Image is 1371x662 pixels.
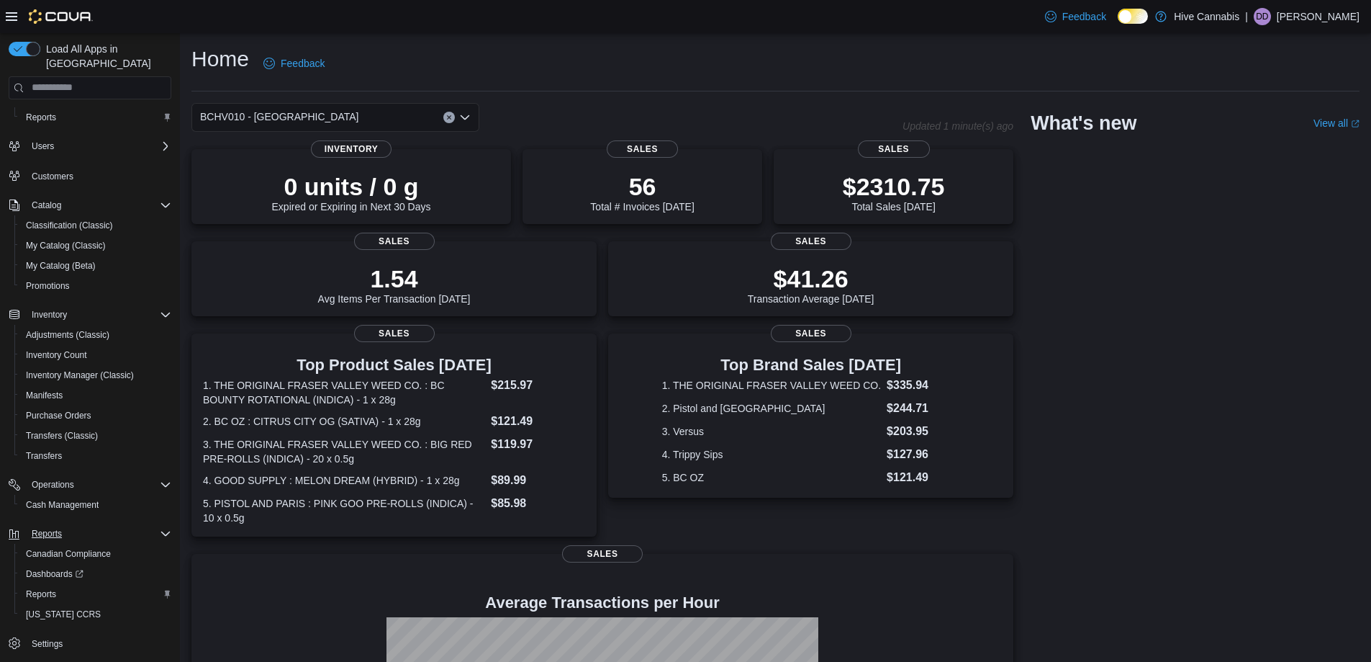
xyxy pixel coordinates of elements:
[20,326,171,344] span: Adjustments (Classic)
[32,528,62,540] span: Reports
[902,120,1013,132] p: Updated 1 minute(s) ago
[354,325,435,342] span: Sales
[26,609,101,620] span: [US_STATE] CCRS
[26,548,111,560] span: Canadian Compliance
[590,172,694,213] div: Total # Invoices [DATE]
[14,365,177,385] button: Inventory Manager (Classic)
[32,171,73,182] span: Customers
[1245,8,1248,25] p: |
[200,108,358,125] span: BCHV010 - [GEOGRAPHIC_DATA]
[26,306,73,323] button: Inventory
[32,309,67,321] span: Inventory
[14,236,177,256] button: My Catalog (Classic)
[203,414,485,429] dt: 2. BC OZ : CITRUS CITY OG (SATIVA) - 1 x 28g
[887,400,959,417] dd: $244.71
[26,197,67,214] button: Catalog
[491,413,585,430] dd: $121.49
[32,200,61,211] span: Catalog
[1039,2,1112,31] a: Feedback
[26,306,171,323] span: Inventory
[26,112,56,123] span: Reports
[14,584,177,604] button: Reports
[318,264,471,305] div: Avg Items Per Transaction [DATE]
[20,367,140,384] a: Inventory Manager (Classic)
[14,564,177,584] a: Dashboards
[20,496,104,514] a: Cash Management
[20,606,107,623] a: [US_STATE] CCRS
[662,470,881,485] dt: 5. BC OZ
[20,257,171,274] span: My Catalog (Beta)
[590,172,694,201] p: 56
[20,387,68,404] a: Manifests
[662,447,881,462] dt: 4. Trippy Sips
[272,172,431,213] div: Expired or Expiring in Next 30 Days
[26,220,113,231] span: Classification (Classic)
[26,329,109,341] span: Adjustments (Classic)
[14,495,177,515] button: Cash Management
[14,446,177,466] button: Transfers
[26,450,62,462] span: Transfers
[26,635,68,653] a: Settings
[887,423,959,440] dd: $203.95
[20,257,101,274] a: My Catalog (Beta)
[20,277,171,295] span: Promotions
[40,42,171,71] span: Load All Apps in [GEOGRAPHIC_DATA]
[1174,8,1239,25] p: Hive Cannabis
[20,447,68,465] a: Transfers
[1313,117,1359,129] a: View allExternal link
[26,635,171,653] span: Settings
[491,436,585,453] dd: $119.97
[26,390,63,401] span: Manifests
[26,525,68,542] button: Reports
[14,604,177,625] button: [US_STATE] CCRS
[20,277,76,295] a: Promotions
[26,240,106,251] span: My Catalog (Classic)
[748,264,874,305] div: Transaction Average [DATE]
[20,326,115,344] a: Adjustments (Classic)
[20,367,171,384] span: Inventory Manager (Classic)
[662,401,881,416] dt: 2. Pistol and [GEOGRAPHIC_DATA]
[20,447,171,465] span: Transfers
[1062,9,1106,24] span: Feedback
[20,586,62,603] a: Reports
[843,172,945,201] p: $2310.75
[258,49,330,78] a: Feedback
[607,140,679,158] span: Sales
[662,424,881,439] dt: 3. Versus
[203,496,485,525] dt: 5. PISTOL AND PARIS : PINK GOO PRE-ROLLS (INDICA) - 10 x 0.5g
[1256,8,1268,25] span: DD
[771,233,851,250] span: Sales
[203,378,485,407] dt: 1. THE ORIGINAL FRASER VALLEY WEED CO. : BC BOUNTY ROTATIONAL (INDICA) - 1 x 28g
[20,217,171,234] span: Classification (Classic)
[887,469,959,486] dd: $121.49
[26,168,79,185] a: Customers
[32,479,74,491] span: Operations
[14,276,177,296] button: Promotions
[203,473,485,488] dt: 4. GOOD SUPPLY : MELON DREAM (HYBRID) - 1 x 28g
[20,387,171,404] span: Manifests
[858,140,930,158] span: Sales
[14,325,177,345] button: Adjustments (Classic)
[887,377,959,394] dd: $335.94
[26,370,134,381] span: Inventory Manager (Classic)
[20,109,171,126] span: Reports
[26,349,87,361] span: Inventory Count
[14,385,177,406] button: Manifests
[32,140,54,152] span: Users
[26,410,91,421] span: Purchase Orders
[20,407,171,424] span: Purchase Orders
[203,594,1002,612] h4: Average Transactions per Hour
[26,166,171,184] span: Customers
[26,280,70,292] span: Promotions
[20,109,62,126] a: Reports
[562,545,643,563] span: Sales
[20,606,171,623] span: Washington CCRS
[20,217,119,234] a: Classification (Classic)
[14,544,177,564] button: Canadian Compliance
[1118,9,1148,24] input: Dark Mode
[26,589,56,600] span: Reports
[20,545,171,563] span: Canadian Compliance
[459,112,471,123] button: Open list of options
[443,112,455,123] button: Clear input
